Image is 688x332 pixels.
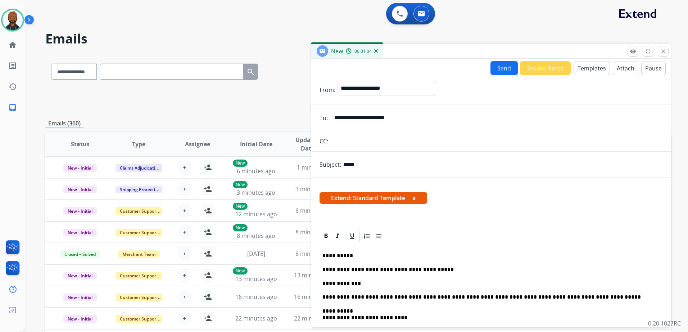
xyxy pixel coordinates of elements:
p: New [233,181,248,188]
button: + [177,203,192,218]
span: Customer Support [116,315,162,323]
div: Bold [321,231,331,241]
button: Secure Notes [520,61,571,75]
p: Subject: [320,160,341,169]
span: Assignee [185,140,210,148]
button: + [177,311,192,326]
span: 1 minute ago [297,163,332,171]
button: x [412,194,416,202]
p: New [233,224,248,231]
span: 3 minutes ago [295,185,334,193]
mat-icon: person_add [203,249,212,258]
h2: Emails [45,32,671,46]
span: + [183,228,186,236]
p: New [233,267,248,275]
span: + [183,314,186,323]
img: avatar [3,10,23,30]
button: + [177,246,192,261]
mat-icon: person_add [203,163,212,172]
span: New - Initial [63,315,97,323]
span: 3 minutes ago [237,189,275,197]
div: Ordered List [362,231,372,241]
span: New - Initial [63,186,97,193]
mat-icon: home [8,41,17,49]
span: Closed – Solved [60,250,100,258]
span: + [183,185,186,193]
p: 0.20.1027RC [648,319,681,328]
p: Emails (360) [45,119,83,128]
span: + [183,206,186,215]
span: New - Initial [63,207,97,215]
button: Attach [613,61,638,75]
span: + [183,163,186,172]
button: Send [490,61,518,75]
span: Customer Support [116,229,162,236]
p: From: [320,86,335,94]
span: 22 minutes ago [235,314,277,322]
span: Updated Date [291,135,324,153]
span: 22 minutes ago [294,314,336,322]
span: Customer Support [116,294,162,301]
span: 00:01:04 [354,49,372,54]
mat-icon: person_add [203,206,212,215]
mat-icon: inbox [8,103,17,112]
mat-icon: history [8,82,17,91]
span: + [183,271,186,280]
button: Pause [641,61,666,75]
span: 16 minutes ago [235,293,277,301]
button: + [177,160,192,175]
span: + [183,249,186,258]
span: 8 minutes ago [295,250,334,258]
span: Status [71,140,90,148]
span: 13 minutes ago [235,275,277,283]
span: New - Initial [63,164,97,172]
div: Italic [332,231,343,241]
button: + [177,268,192,282]
mat-icon: remove_red_eye [630,48,636,55]
span: Customer Support [116,207,162,215]
span: Shipping Protection [116,186,165,193]
span: Type [132,140,145,148]
span: New - Initial [63,294,97,301]
p: New [233,203,248,210]
mat-icon: search [246,68,255,76]
span: + [183,292,186,301]
mat-icon: list_alt [8,61,17,70]
mat-icon: person_add [203,314,212,323]
button: + [177,182,192,196]
span: 13 minutes ago [294,271,336,279]
mat-icon: close [660,48,666,55]
span: Initial Date [240,140,272,148]
span: 6 minutes ago [237,167,275,175]
mat-icon: person_add [203,271,212,280]
span: [DATE] [247,250,265,258]
span: Customer Support [116,272,162,280]
div: Underline [347,231,358,241]
mat-icon: fullscreen [645,48,651,55]
span: 8 minutes ago [237,232,275,240]
button: + [177,225,192,239]
span: 16 minutes ago [294,293,336,301]
p: To: [320,114,328,122]
span: 8 minutes ago [295,228,334,236]
div: Bullet List [373,231,384,241]
span: 12 minutes ago [235,210,277,218]
mat-icon: person_add [203,228,212,236]
button: + [177,290,192,304]
button: Templates [574,61,610,75]
p: CC: [320,137,328,146]
span: Extend: Standard Template [320,192,427,204]
mat-icon: person_add [203,185,212,193]
span: New - Initial [63,272,97,280]
mat-icon: person_add [203,292,212,301]
span: 6 minutes ago [295,207,334,215]
span: New [331,47,343,55]
p: New [233,160,248,167]
span: New - Initial [63,229,97,236]
span: Claims Adjudication [116,164,165,172]
span: Merchant Team [118,250,160,258]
